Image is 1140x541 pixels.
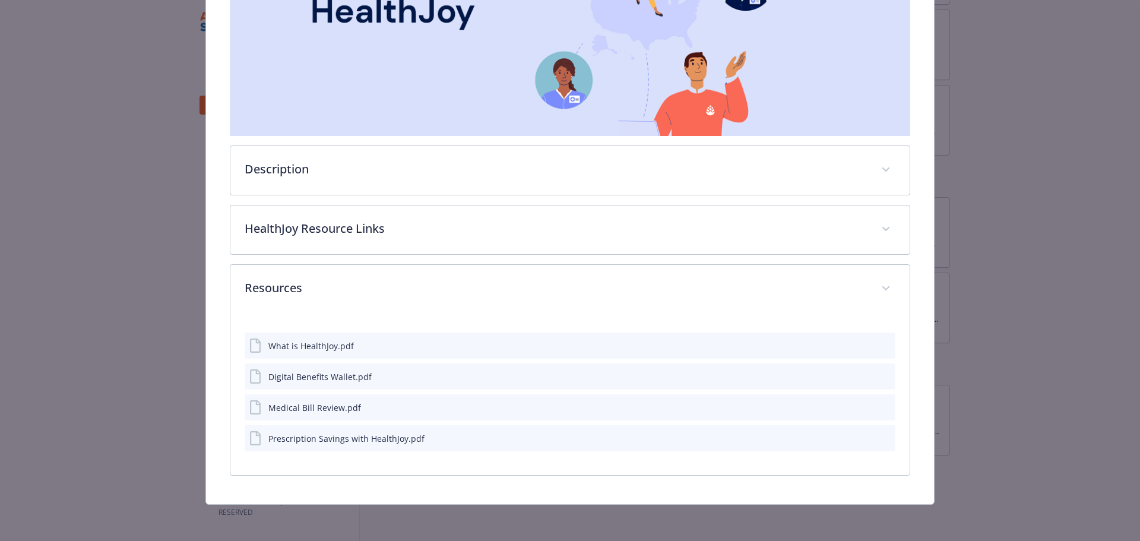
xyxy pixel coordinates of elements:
div: Description [230,146,910,195]
button: download file [861,340,870,352]
div: What is HealthJoy.pdf [268,340,354,352]
button: preview file [880,340,891,352]
div: HealthJoy Resource Links [230,205,910,254]
button: preview file [880,432,891,445]
div: Prescription Savings with HealthJoy.pdf [268,432,425,445]
div: Digital Benefits Wallet.pdf [268,371,372,383]
div: Resources [230,314,910,475]
button: preview file [880,371,891,383]
button: download file [861,401,870,414]
p: Resources [245,279,867,297]
p: Description [245,160,867,178]
button: preview file [880,401,891,414]
div: Medical Bill Review.pdf [268,401,361,414]
div: Resources [230,265,910,314]
button: download file [861,432,870,445]
p: HealthJoy Resource Links [245,220,867,238]
button: download file [861,371,870,383]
